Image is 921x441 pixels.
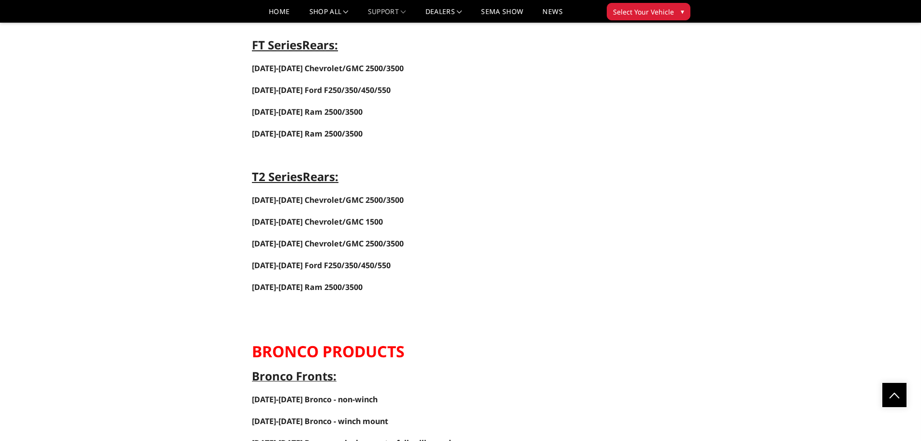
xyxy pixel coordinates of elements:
button: Select Your Vehicle [607,3,690,20]
span: ▾ [681,6,684,16]
strong: FT Series : [252,37,338,53]
span: [DATE]-[DATE] Ram 2500/3500 [252,128,363,139]
strong: Rears [303,168,335,184]
a: [DATE]-[DATE] Ford F250/350/450/550 [252,86,391,95]
a: [DATE]-[DATE] Ram 2500/3500 [252,283,363,292]
a: [DATE]-[DATE] Bronco - non-winch [252,394,378,405]
a: Support [368,8,406,22]
a: Home [269,8,290,22]
span: [DATE]-[DATE] Ram 2500/3500 [252,282,363,292]
span: Select Your Vehicle [613,7,674,17]
strong: Bronco Fronts: [252,368,336,384]
a: SEMA Show [481,8,523,22]
strong: BRONCO PRODUCTS [252,341,405,362]
a: [DATE]-[DATE] Chevrolet/GMC 2500/3500 [252,64,404,73]
span: [DATE]-[DATE] Ford F250/350/450/550 [252,260,391,271]
a: [DATE]-[DATE] Ford F250/350/450/550 [252,261,391,270]
iframe: Chat Widget [873,395,921,441]
a: [DATE]-[DATE] Chevrolet/GMC 2500/3500 [252,238,404,249]
a: [DATE]-[DATE] Chevrolet/GMC 1500 [252,216,383,227]
span: [DATE]-[DATE] Chevrolet/GMC 2500/3500 [252,63,404,74]
strong: T2 Series : [252,168,338,184]
a: [DATE]-[DATE] Ram 2500/3500 [252,106,363,117]
a: [DATE]-[DATE] Ram 2500/3500 [252,129,363,138]
span: [DATE]-[DATE] Ford F250/350/450/550 [252,85,391,95]
strong: Rears [302,37,335,53]
a: News [542,8,562,22]
a: shop all [309,8,349,22]
a: [DATE]-[DATE] Bronco - winch mount [252,416,388,426]
a: [DATE]-[DATE] Chevrolet/GMC 2500/3500 [252,195,404,205]
a: Click to Top [882,383,906,407]
a: Dealers [425,8,462,22]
